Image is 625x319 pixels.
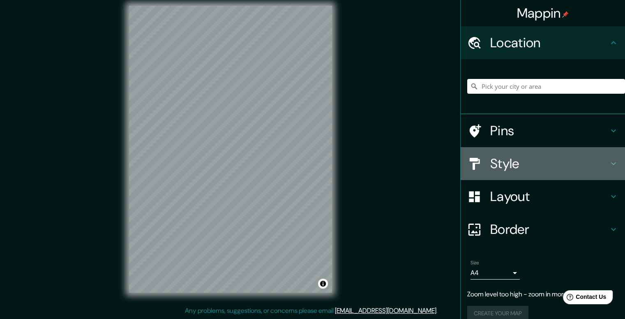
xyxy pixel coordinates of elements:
[461,26,625,59] div: Location
[490,155,609,172] h4: Style
[461,213,625,246] div: Border
[490,188,609,205] h4: Layout
[129,6,332,293] canvas: Map
[467,289,618,299] p: Zoom level too high - zoom in more
[470,259,479,266] label: Size
[335,306,436,315] a: [EMAIL_ADDRESS][DOMAIN_NAME]
[490,221,609,238] h4: Border
[185,306,438,316] p: Any problems, suggestions, or concerns please email .
[467,79,625,94] input: Pick your city or area
[490,35,609,51] h4: Location
[470,266,520,280] div: A4
[562,11,569,18] img: pin-icon.png
[517,5,569,21] h4: Mappin
[461,147,625,180] div: Style
[552,287,616,310] iframe: Help widget launcher
[318,279,328,289] button: Toggle attribution
[461,114,625,147] div: Pins
[438,306,439,316] div: .
[461,180,625,213] div: Layout
[490,123,609,139] h4: Pins
[439,306,440,316] div: .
